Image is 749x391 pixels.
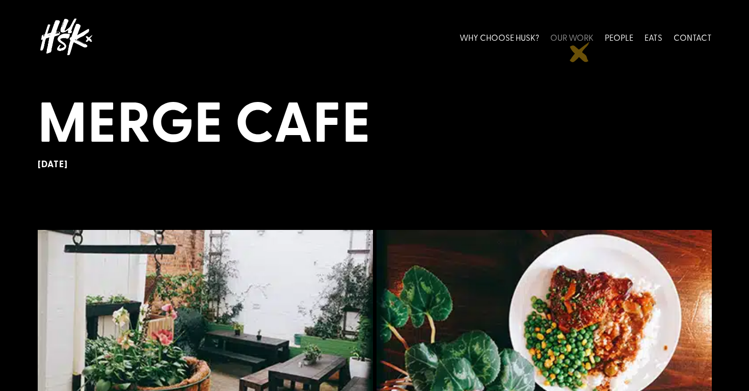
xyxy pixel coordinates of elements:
a: EATS [645,14,662,60]
h6: [DATE] [38,159,712,170]
a: WHY CHOOSE HUSK? [460,14,539,60]
a: CONTACT [674,14,712,60]
img: Husk logo [38,14,94,60]
h1: MERGE CAFE [38,86,712,159]
a: OUR WORK [550,14,594,60]
a: PEOPLE [605,14,633,60]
